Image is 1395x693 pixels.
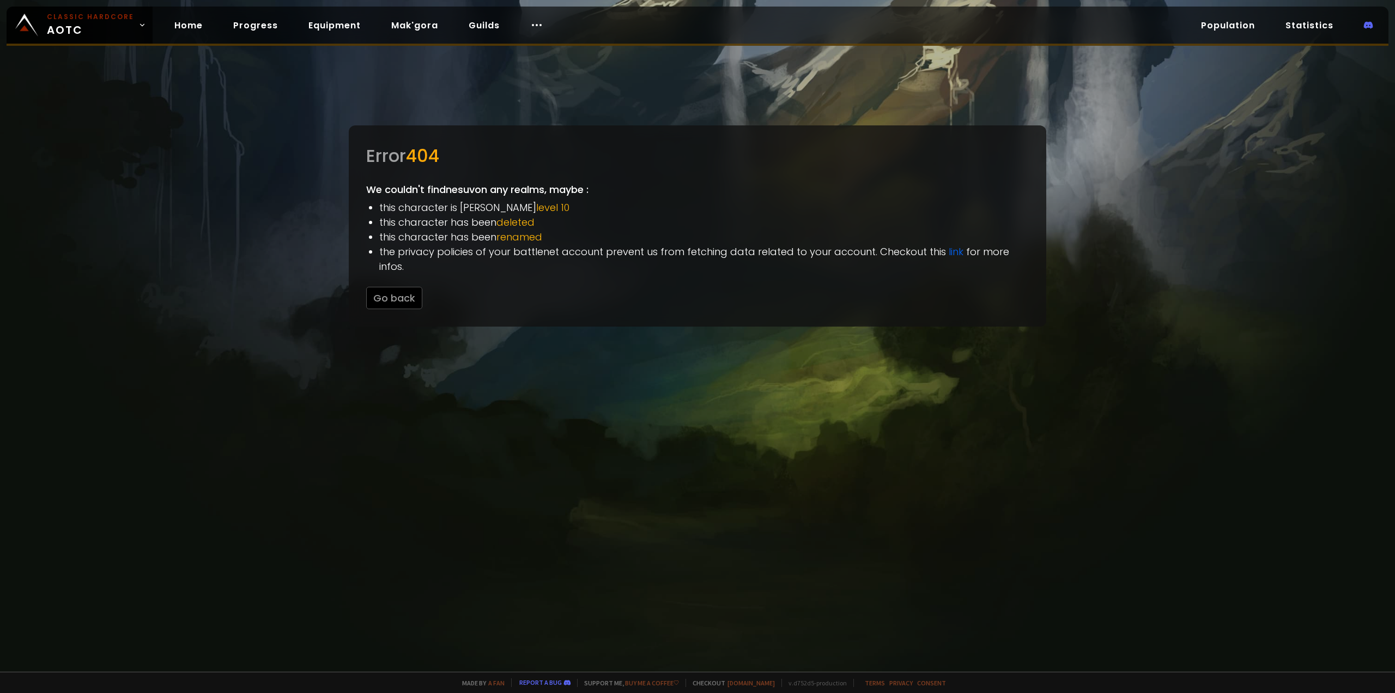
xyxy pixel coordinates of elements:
[383,14,447,37] a: Mak'gora
[577,679,679,687] span: Support me,
[366,143,1029,169] div: Error
[519,678,562,686] a: Report a bug
[536,201,569,214] span: level 10
[366,291,422,305] a: Go back
[366,287,422,309] button: Go back
[47,12,134,22] small: Classic Hardcore
[379,200,1029,215] li: this character is [PERSON_NAME]
[625,679,679,687] a: Buy me a coffee
[781,679,847,687] span: v. d752d5 - production
[727,679,775,687] a: [DOMAIN_NAME]
[686,679,775,687] span: Checkout
[379,215,1029,230] li: this character has been
[917,679,946,687] a: Consent
[1277,14,1342,37] a: Statistics
[496,230,542,244] span: renamed
[7,7,153,44] a: Classic HardcoreAOTC
[379,230,1029,244] li: this character has been
[949,245,963,258] a: link
[865,679,885,687] a: Terms
[379,244,1029,274] li: the privacy policies of your battlenet account prevent us from fetching data related to your acco...
[47,12,134,38] span: AOTC
[889,679,913,687] a: Privacy
[456,679,505,687] span: Made by
[349,125,1046,327] div: We couldn't find nesuv on any realms, maybe :
[496,215,535,229] span: deleted
[406,143,439,168] span: 404
[460,14,508,37] a: Guilds
[488,679,505,687] a: a fan
[225,14,287,37] a: Progress
[1192,14,1264,37] a: Population
[300,14,369,37] a: Equipment
[166,14,211,37] a: Home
